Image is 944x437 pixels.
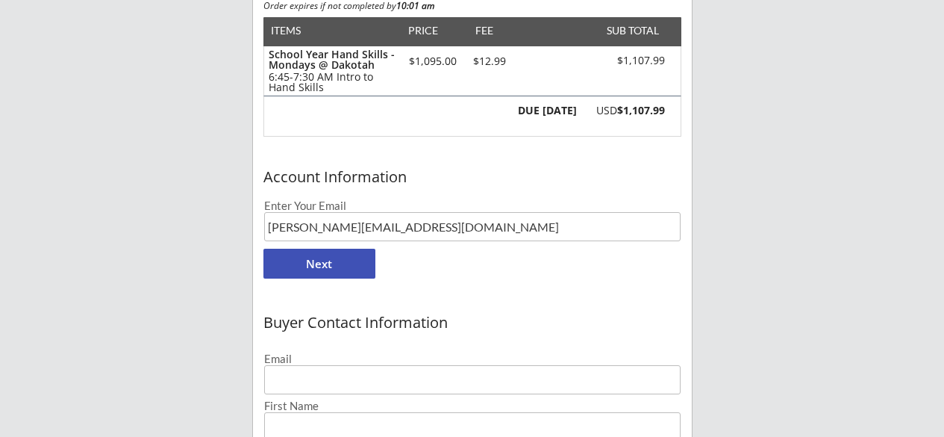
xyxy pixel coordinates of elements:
div: Order expires if not completed by [263,1,681,10]
div: First Name [264,400,681,412]
div: Enter Your Email [264,200,681,211]
div: $12.99 [465,56,515,66]
div: ITEMS [271,25,324,36]
div: SUB TOTAL [601,25,659,36]
div: Account Information [263,169,681,185]
div: Buyer Contact Information [263,314,681,331]
div: FEE [465,25,504,36]
div: $1,095.00 [401,56,465,66]
div: DUE [DATE] [515,105,577,116]
div: $1,107.99 [581,55,665,67]
div: PRICE [401,25,446,36]
div: USD [585,105,665,116]
div: 6:45-7:30 AM Intro to Hand Skills [269,72,395,93]
div: Email [264,353,681,365]
strong: $1,107.99 [617,103,665,117]
button: Next [263,249,375,279]
div: School Year Hand Skills - Mondays @ Dakotah [269,49,395,70]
